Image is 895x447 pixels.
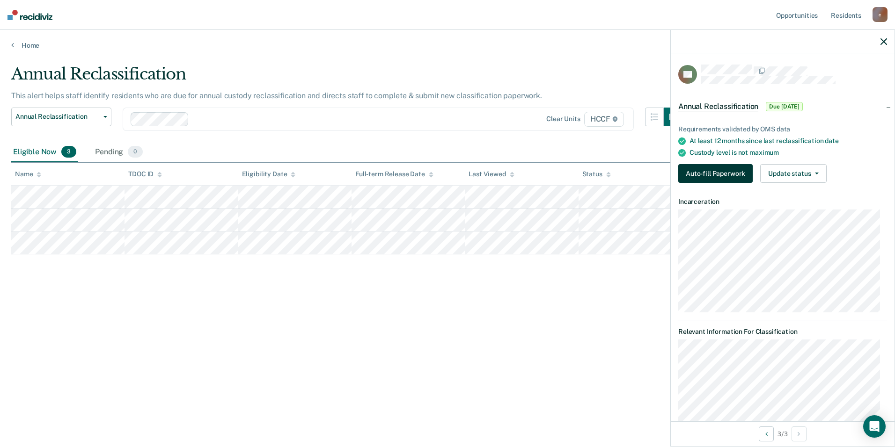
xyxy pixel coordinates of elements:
span: 0 [128,146,142,158]
div: At least 12 months since last reclassification [690,137,887,145]
div: Annual Reclassification [11,65,682,91]
span: Annual Reclassification [678,102,758,111]
div: 3 / 3 [671,421,895,446]
div: Last Viewed [469,170,514,178]
span: HCCF [584,112,624,127]
button: Update status [760,164,826,183]
div: Clear units [546,115,580,123]
a: Home [11,41,884,50]
dt: Incarceration [678,198,887,206]
img: Recidiviz [7,10,52,20]
div: Requirements validated by OMS data [678,125,887,133]
div: Name [15,170,41,178]
span: date [825,137,838,144]
dt: Relevant Information For Classification [678,328,887,336]
button: Previous Opportunity [759,426,774,441]
div: Open Intercom Messenger [863,415,886,438]
a: Navigate to form link [678,164,756,183]
div: Full-term Release Date [355,170,433,178]
button: Next Opportunity [792,426,807,441]
span: maximum [749,149,779,156]
span: 3 [61,146,76,158]
button: Auto-fill Paperwork [678,164,753,183]
div: Custody level is not [690,149,887,157]
span: Due [DATE] [766,102,803,111]
div: Annual ReclassificationDue [DATE] [671,92,895,122]
p: This alert helps staff identify residents who are due for annual custody reclassification and dir... [11,91,542,100]
div: Eligible Now [11,142,78,163]
div: Pending [93,142,144,163]
div: c [873,7,888,22]
div: Eligibility Date [242,170,296,178]
span: Annual Reclassification [15,113,100,121]
div: Status [582,170,611,178]
div: TDOC ID [128,170,162,178]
